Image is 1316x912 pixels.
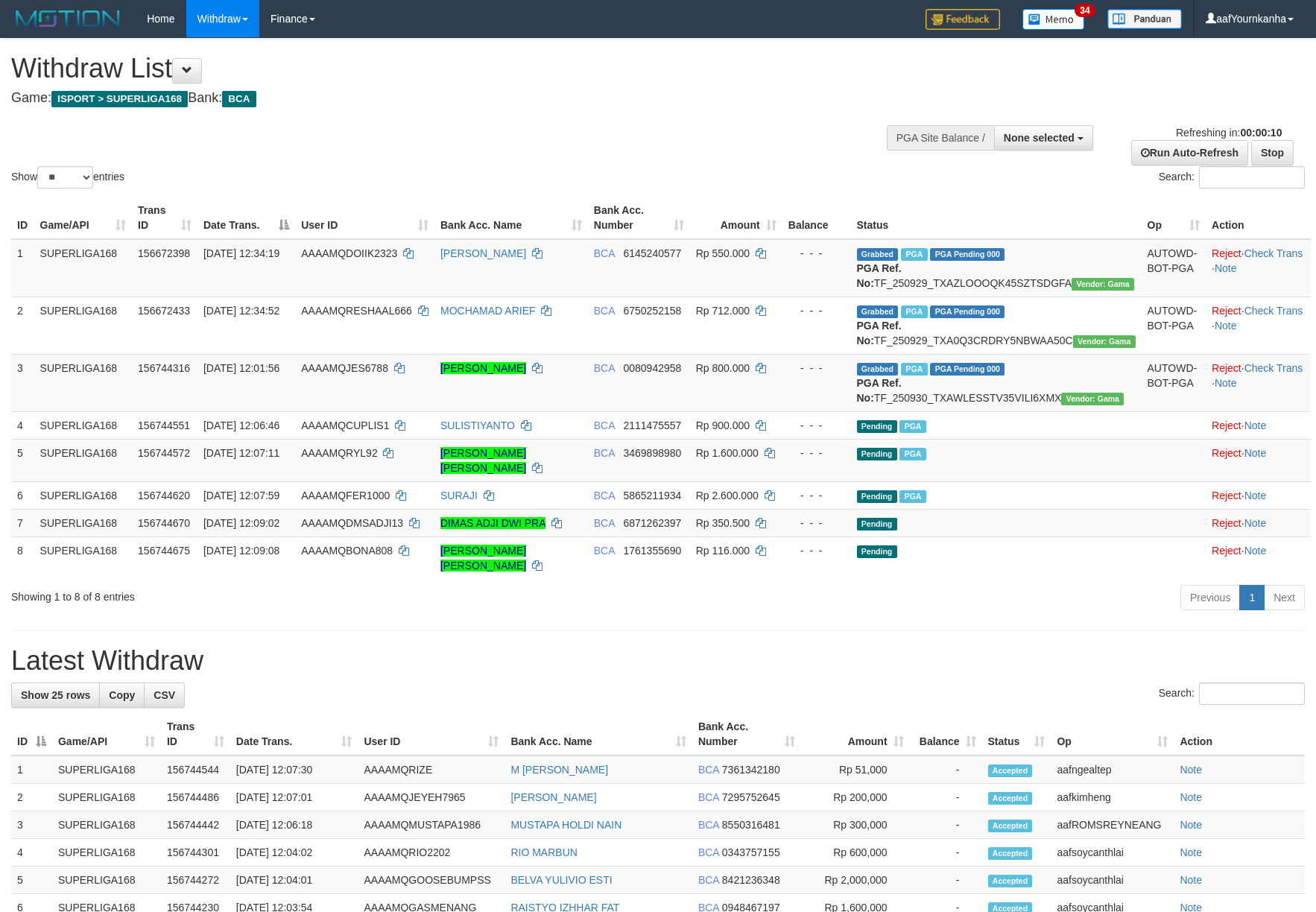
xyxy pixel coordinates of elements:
[857,305,899,318] span: Grabbed
[623,247,681,259] span: Copy 6145240577 to clipboard
[623,419,681,431] span: Copy 2111475557 to clipboard
[1051,784,1174,811] td: aafkimheng
[696,305,750,317] span: Rp 712.000
[594,490,615,501] span: BCA
[696,517,750,529] span: Rp 350.500
[782,197,851,239] th: Balance
[11,867,52,894] td: 5
[52,839,161,867] td: SUPERLIGA168
[1072,278,1134,291] span: Vendor URL: https://trx31.1velocity.biz
[1244,362,1303,374] a: Check Trans
[722,846,780,858] span: Copy 0343757155 to clipboard
[1212,362,1241,374] a: Reject
[203,247,279,259] span: [DATE] 12:34:19
[623,490,681,501] span: Copy 5865211934 to clipboard
[203,305,279,317] span: [DATE] 12:34:52
[1212,447,1241,459] a: Reject
[901,248,927,261] span: Marked by aafsoycanthlai
[1206,239,1311,297] td: · ·
[857,490,897,503] span: Pending
[1051,811,1174,839] td: aafROMSREYNEANG
[138,362,190,374] span: 156744316
[11,354,34,411] td: 3
[788,543,845,558] div: - - -
[1199,166,1305,189] input: Search:
[358,839,504,867] td: AAAAMQRIO2202
[623,517,681,529] span: Copy 6871262397 to clipboard
[440,517,545,529] a: DIMAS ADJI DWI PRA
[34,354,132,411] td: SUPERLIGA168
[857,248,899,261] span: Grabbed
[1159,166,1305,189] label: Search:
[910,839,982,867] td: -
[857,377,902,404] b: PGA Ref. No:
[1206,411,1311,439] td: ·
[197,197,295,239] th: Date Trans.: activate to sort column descending
[1142,354,1206,411] td: AUTOWD-BOT-PGA
[594,247,615,259] span: BCA
[230,839,358,867] td: [DATE] 12:04:02
[99,683,145,708] a: Copy
[788,446,845,460] div: - - -
[138,517,190,529] span: 156744670
[1180,874,1202,886] a: Note
[988,820,1033,832] span: Accepted
[1212,517,1241,529] a: Reject
[1206,297,1311,354] td: · ·
[504,713,692,756] th: Bank Acc. Name: activate to sort column ascending
[930,305,1005,318] span: PGA Pending
[1212,490,1241,501] a: Reject
[1206,509,1311,536] td: ·
[1176,127,1282,139] span: Refreshing in:
[358,713,504,756] th: User ID: activate to sort column ascending
[230,756,358,784] td: [DATE] 12:07:30
[1215,262,1237,274] a: Note
[11,7,124,30] img: MOTION_logo.png
[801,756,910,784] td: Rp 51,000
[11,784,52,811] td: 2
[1180,819,1202,831] a: Note
[11,646,1305,676] h1: Latest Withdraw
[910,713,982,756] th: Balance: activate to sort column ascending
[930,248,1005,261] span: PGA Pending
[11,509,34,536] td: 7
[1061,393,1124,405] span: Vendor URL: https://trx31.1velocity.biz
[1180,791,1202,803] a: Note
[1212,545,1241,557] a: Reject
[698,791,719,803] span: BCA
[510,791,596,803] a: [PERSON_NAME]
[910,756,982,784] td: -
[857,262,902,289] b: PGA Ref. No:
[1180,846,1202,858] a: Note
[301,247,397,259] span: AAAAMQDOIIK2323
[1131,140,1248,165] a: Run Auto-Refresh
[358,784,504,811] td: AAAAMQJEYEH7965
[988,847,1033,860] span: Accepted
[698,764,719,776] span: BCA
[788,418,845,433] div: - - -
[1212,247,1241,259] a: Reject
[301,305,412,317] span: AAAAMQRESHAAL666
[34,509,132,536] td: SUPERLIGA168
[857,363,899,376] span: Grabbed
[623,447,681,459] span: Copy 3469898980 to clipboard
[132,197,197,239] th: Trans ID: activate to sort column ascending
[901,363,927,376] span: Marked by aafsoycanthlai
[51,91,188,107] span: ISPORT > SUPERLIGA168
[11,839,52,867] td: 4
[510,819,621,831] a: MUSTAPA HOLDI NAIN
[138,247,190,259] span: 156672398
[594,545,615,557] span: BCA
[594,517,615,529] span: BCA
[910,811,982,839] td: -
[11,713,52,756] th: ID: activate to sort column descending
[161,713,230,756] th: Trans ID: activate to sort column ascending
[440,545,526,571] a: [PERSON_NAME] [PERSON_NAME]
[722,764,780,776] span: Copy 7361342180 to clipboard
[301,490,390,501] span: AAAAMQFER1000
[899,490,926,503] span: Marked by aafsoumeymey
[11,197,34,239] th: ID
[722,819,780,831] span: Copy 8550316481 to clipboard
[1244,517,1267,529] a: Note
[440,247,526,259] a: [PERSON_NAME]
